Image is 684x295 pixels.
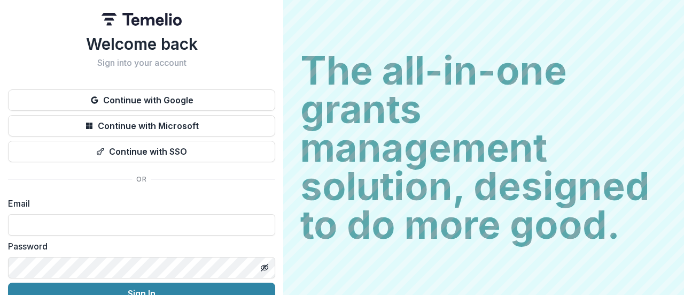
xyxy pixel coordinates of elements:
label: Password [8,240,269,253]
button: Continue with SSO [8,141,275,162]
label: Email [8,197,269,210]
button: Toggle password visibility [256,259,273,276]
button: Continue with Microsoft [8,115,275,137]
h1: Welcome back [8,34,275,54]
img: Temelio [102,13,182,26]
button: Continue with Google [8,89,275,111]
h2: Sign into your account [8,58,275,68]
